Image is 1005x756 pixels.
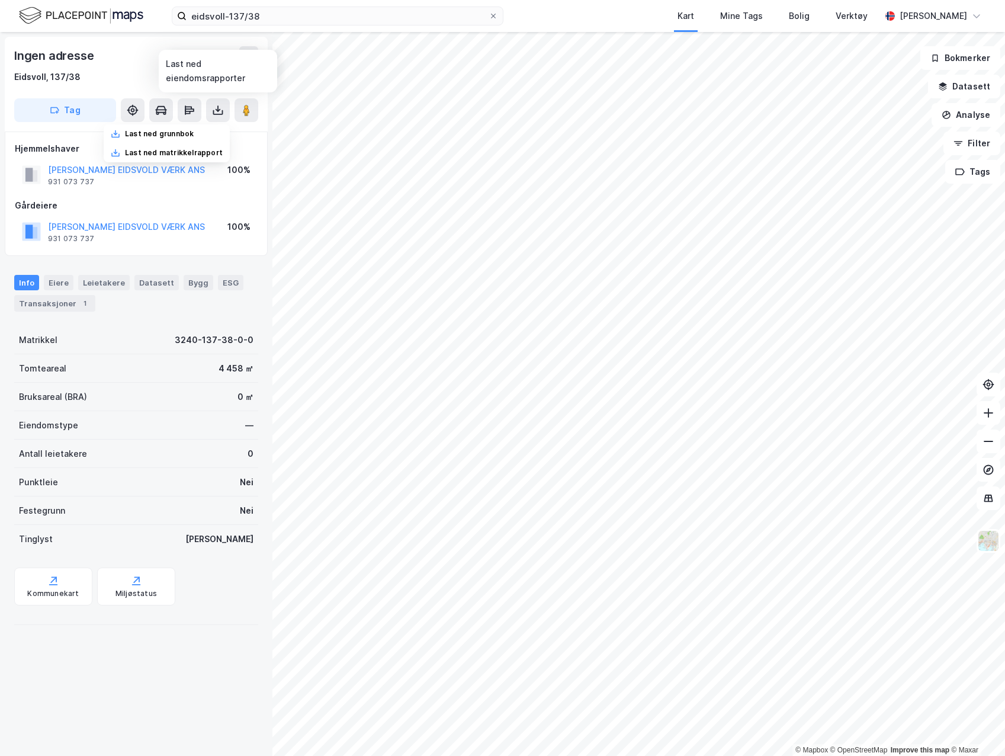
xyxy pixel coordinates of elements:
div: 0 ㎡ [237,390,253,404]
div: 931 073 737 [48,234,94,244]
div: [PERSON_NAME] [900,9,967,23]
div: Tomteareal [19,361,66,376]
div: Nei [240,504,253,518]
div: 4 458 ㎡ [219,361,253,376]
div: 100% [227,163,251,177]
div: Ingen adresse [14,46,96,65]
div: Eidsvoll, 137/38 [14,70,81,84]
button: Filter [943,132,1000,155]
div: Matrikkel [19,333,57,347]
div: Eiendomstype [19,418,78,433]
iframe: Chat Widget [946,699,1005,756]
div: Kart [678,9,694,23]
div: Last ned matrikkelrapport [125,148,223,158]
div: Bolig [789,9,810,23]
img: logo.f888ab2527a4732fd821a326f86c7f29.svg [19,5,143,26]
button: Bokmerker [920,46,1000,70]
div: Miljøstatus [115,589,157,598]
div: Punktleie [19,475,58,489]
button: Tag [14,98,116,122]
div: Transaksjoner [14,295,95,312]
div: Kommunekart [27,589,79,598]
div: — [245,418,253,433]
button: Tags [945,160,1000,184]
div: Last ned grunnbok [125,129,194,139]
div: Info [14,275,39,290]
div: 1 [79,297,91,309]
div: Hjemmelshaver [15,142,258,156]
div: Eiere [44,275,73,290]
div: Nei [240,475,253,489]
div: [PERSON_NAME] [185,532,253,546]
a: Improve this map [891,746,949,754]
div: Festegrunn [19,504,65,518]
div: Gårdeiere [15,198,258,213]
div: 3240-137-38-0-0 [175,333,253,347]
div: Bruksareal (BRA) [19,390,87,404]
a: Mapbox [795,746,828,754]
div: Tinglyst [19,532,53,546]
div: Mine Tags [720,9,763,23]
div: Bygg [184,275,213,290]
div: 100% [227,220,251,234]
div: 931 073 737 [48,177,94,187]
button: Analyse [932,103,1000,127]
div: ESG [218,275,243,290]
a: OpenStreetMap [830,746,888,754]
div: Datasett [134,275,179,290]
div: Antall leietakere [19,447,87,461]
div: Leietakere [78,275,130,290]
div: 0 [248,447,253,461]
div: Verktøy [836,9,868,23]
img: Z [977,530,1000,552]
button: Datasett [928,75,1000,98]
input: Søk på adresse, matrikkel, gårdeiere, leietakere eller personer [187,7,489,25]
